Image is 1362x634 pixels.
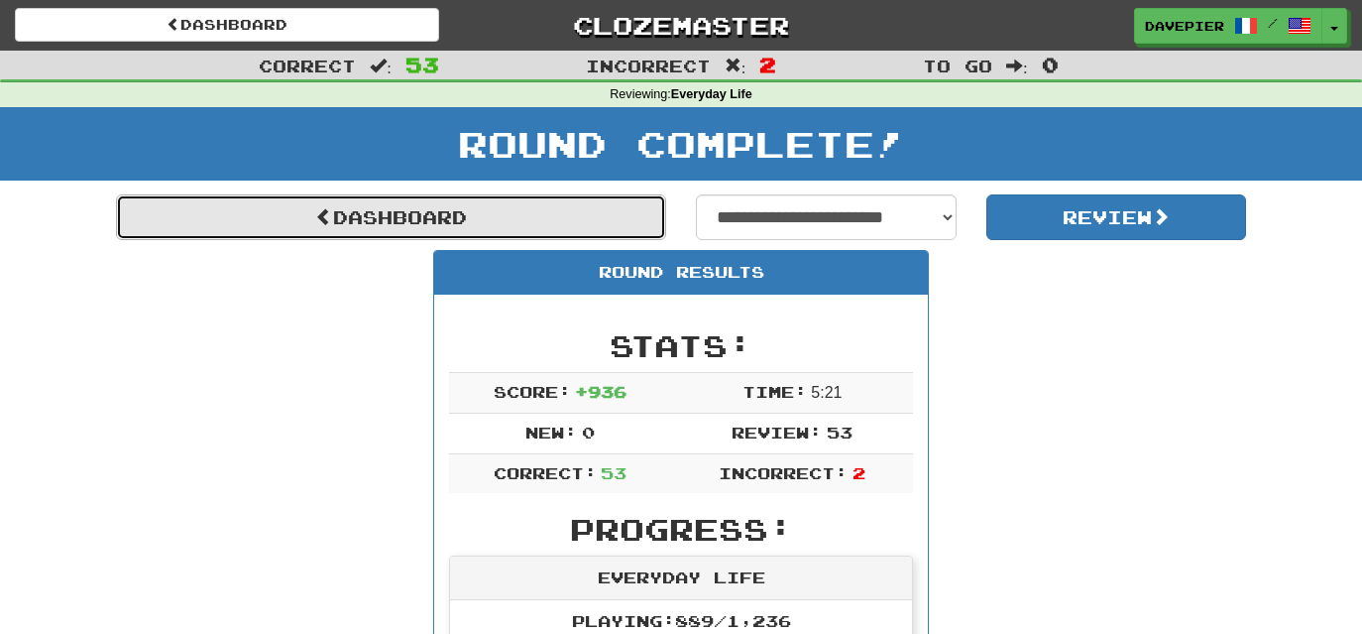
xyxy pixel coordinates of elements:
[434,251,928,295] div: Round Results
[469,8,893,43] a: Clozemaster
[742,382,807,401] span: Time:
[1268,16,1278,30] span: /
[732,423,822,442] span: Review:
[494,463,597,482] span: Correct:
[719,463,848,482] span: Incorrect:
[575,382,626,401] span: + 936
[116,194,666,240] a: Dashboard
[1006,58,1028,74] span: :
[370,58,392,74] span: :
[449,329,913,362] h2: Stats:
[923,56,992,75] span: To go
[811,384,842,401] span: 5 : 21
[7,124,1355,164] h1: Round Complete!
[449,513,913,546] h2: Progress:
[525,423,577,442] span: New:
[259,56,356,75] span: Correct
[1042,53,1059,76] span: 0
[671,87,752,101] strong: Everyday Life
[601,463,626,482] span: 53
[986,194,1247,240] button: Review
[1145,17,1224,35] span: davepier
[494,382,571,401] span: Score:
[450,557,912,600] div: Everyday Life
[582,423,595,442] span: 0
[1134,8,1322,44] a: davepier /
[852,463,865,482] span: 2
[586,56,711,75] span: Incorrect
[572,611,791,630] span: Playing: 889 / 1,236
[15,8,439,42] a: Dashboard
[725,58,746,74] span: :
[759,53,776,76] span: 2
[827,423,852,442] span: 53
[405,53,439,76] span: 53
